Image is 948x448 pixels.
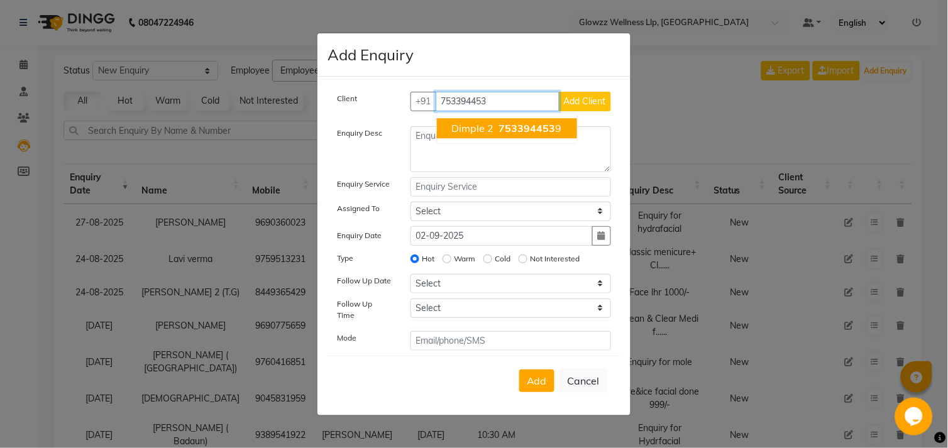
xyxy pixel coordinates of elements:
[411,331,612,351] input: Email/phone/SMS
[411,92,437,111] button: +91
[337,203,380,214] label: Assigned To
[519,369,554,392] button: Add
[499,122,556,134] span: 753394453
[455,253,476,265] label: Warm
[411,177,612,197] input: Enquiry Service
[337,230,382,241] label: Enquiry Date
[559,92,611,111] button: Add Client
[497,122,562,134] ngb-highlight: 9
[337,332,356,344] label: Mode
[495,253,511,265] label: Cold
[895,398,935,435] iframe: chat widget
[337,128,382,139] label: Enquiry Desc
[559,369,608,393] button: Cancel
[337,275,391,287] label: Follow Up Date
[452,122,494,134] span: Dimple 2
[564,96,606,107] span: Add Client
[337,178,390,190] label: Enquiry Service
[422,253,435,265] label: Hot
[436,92,560,111] input: Search by Name/Mobile/Email/Code
[328,43,414,66] h4: Add Enquiry
[337,253,353,264] label: Type
[527,374,547,387] span: Add
[337,298,392,321] label: Follow Up Time
[531,253,580,265] label: Not Interested
[337,93,357,104] label: Client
